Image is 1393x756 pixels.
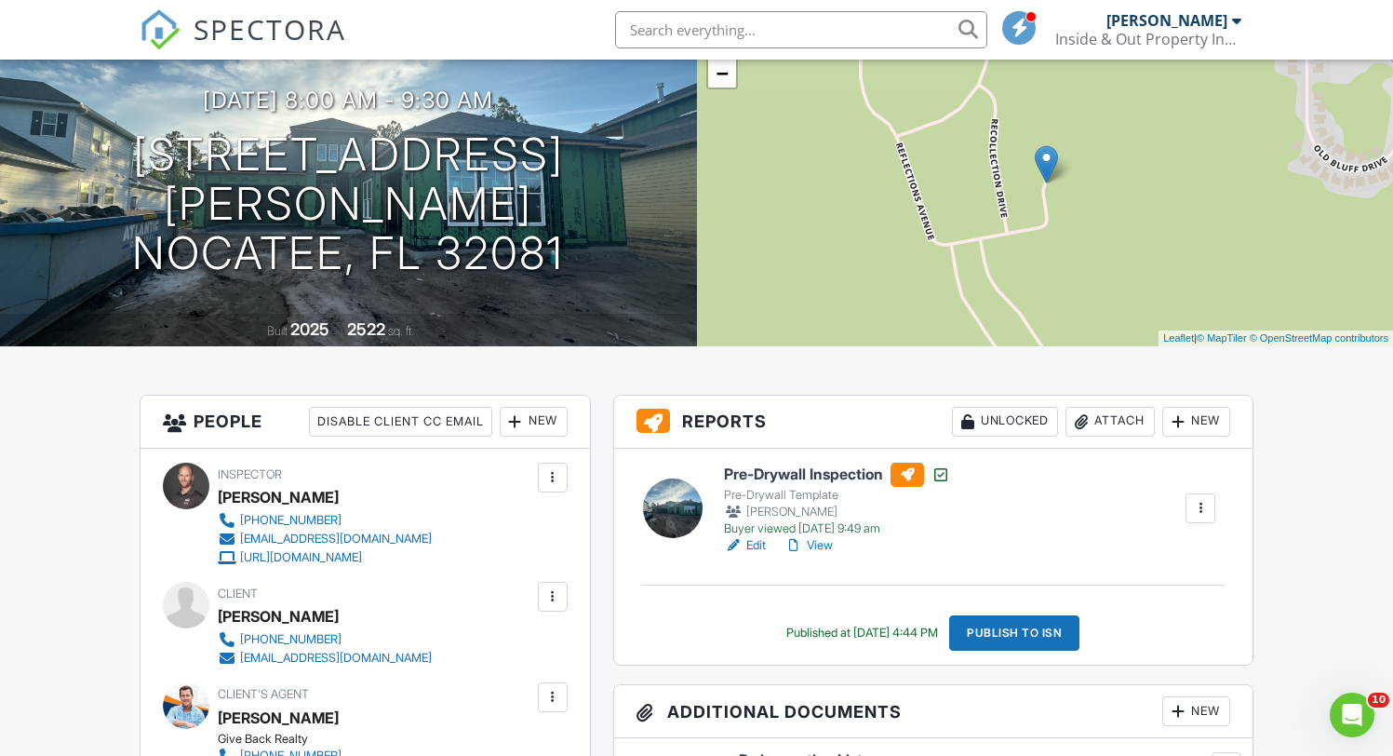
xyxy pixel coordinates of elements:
div: [PERSON_NAME] [218,602,339,630]
h3: People [141,396,590,449]
div: Attach [1065,407,1155,437]
input: Search everything... [615,11,987,48]
span: 10 [1368,693,1389,708]
div: [EMAIL_ADDRESS][DOMAIN_NAME] [240,532,432,547]
h6: Pre-Drywall Inspection [724,463,950,487]
div: 2522 [347,319,385,339]
a: [PHONE_NUMBER] [218,511,432,530]
div: Published at [DATE] 4:44 PM [786,626,938,641]
span: Built [267,324,288,338]
div: [PHONE_NUMBER] [240,513,342,528]
a: View [784,536,833,555]
a: [EMAIL_ADDRESS][DOMAIN_NAME] [218,530,432,548]
a: [URL][DOMAIN_NAME] [218,548,432,567]
span: SPECTORA [194,9,346,48]
div: [PERSON_NAME] [1106,11,1227,30]
a: Zoom out [708,60,736,88]
a: Pre-Drywall Inspection Pre-Drywall Template [PERSON_NAME] Buyer viewed [DATE] 9:49 am [724,463,950,537]
div: Disable Client CC Email [309,407,492,437]
div: Publish to ISN [949,615,1079,651]
a: Leaflet [1163,332,1194,344]
img: The Best Home Inspection Software - Spectora [140,9,181,50]
a: © OpenStreetMap contributors [1250,332,1388,344]
div: New [500,407,568,437]
div: [PHONE_NUMBER] [240,632,342,647]
span: Client [218,587,258,601]
a: [PHONE_NUMBER] [218,630,432,649]
div: Unlocked [952,407,1058,437]
div: [PERSON_NAME] [724,503,950,521]
a: [EMAIL_ADDRESS][DOMAIN_NAME] [218,649,432,668]
a: [PERSON_NAME] [218,704,339,732]
div: Pre-Drywall Template [724,488,950,503]
h3: [DATE] 8:00 am - 9:30 am [203,88,493,113]
div: [URL][DOMAIN_NAME] [240,550,362,565]
div: [PERSON_NAME] [218,483,339,511]
iframe: Intercom live chat [1330,693,1374,737]
div: Inside & Out Property Inspectors, Inc [1055,30,1241,48]
span: sq. ft. [388,324,414,338]
h3: Additional Documents [614,685,1253,738]
div: Give Back Realty [218,732,539,747]
div: New [1162,696,1230,726]
div: Buyer viewed [DATE] 9:49 am [724,521,950,536]
span: Inspector [218,467,282,481]
div: [EMAIL_ADDRESS][DOMAIN_NAME] [240,651,432,666]
span: Client's Agent [218,687,309,701]
h3: Reports [614,396,1253,449]
div: | [1159,331,1393,346]
a: © MapTiler [1197,332,1247,344]
a: SPECTORA [140,25,346,64]
div: 2025 [290,319,329,339]
h1: [STREET_ADDRESS][PERSON_NAME] Nocatee, FL 32081 [30,130,667,277]
div: New [1162,407,1230,437]
a: Edit [724,536,766,555]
